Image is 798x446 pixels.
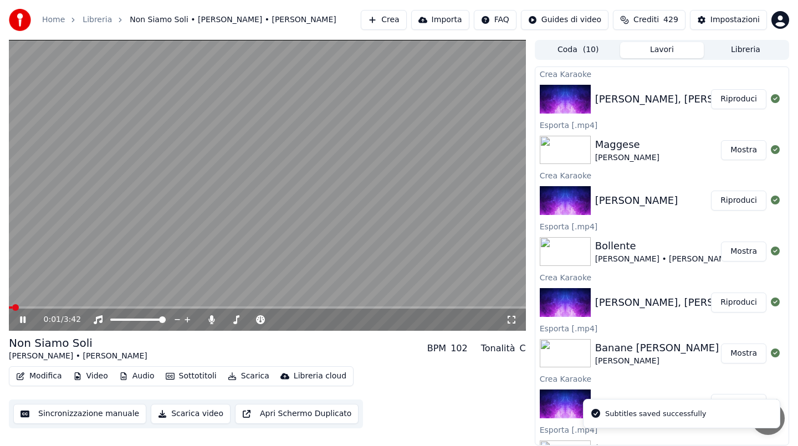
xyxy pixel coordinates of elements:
[44,314,61,325] span: 0:01
[711,89,766,109] button: Riproduci
[595,340,719,356] div: Banane [PERSON_NAME]
[536,42,620,58] button: Coda
[83,14,112,25] a: Libreria
[535,67,789,80] div: Crea Karaoke
[663,14,678,25] span: 429
[633,14,659,25] span: Crediti
[69,368,112,384] button: Video
[223,368,274,384] button: Scarica
[13,404,146,424] button: Sincronizzazione manuale
[595,152,659,163] div: [PERSON_NAME]
[535,270,789,284] div: Crea Karaoke
[535,118,789,131] div: Esporta [.mp4]
[535,423,789,436] div: Esporta [.mp4]
[9,9,31,31] img: youka
[605,408,706,419] div: Subtitles saved successfully
[711,293,766,312] button: Riproduci
[704,42,787,58] button: Libreria
[519,342,525,355] div: C
[474,10,516,30] button: FAQ
[411,10,469,30] button: Importa
[235,404,359,424] button: Apri Schermo Duplicato
[710,14,760,25] div: Impostazioni
[620,42,704,58] button: Lavori
[595,193,678,208] div: [PERSON_NAME]
[42,14,336,25] nav: breadcrumb
[130,14,336,25] span: Non Siamo Soli • [PERSON_NAME] • [PERSON_NAME]
[361,10,406,30] button: Crea
[711,191,766,211] button: Riproduci
[721,344,766,363] button: Mostra
[64,314,81,325] span: 3:42
[721,140,766,160] button: Mostra
[535,219,789,233] div: Esporta [.mp4]
[535,372,789,385] div: Crea Karaoke
[613,10,686,30] button: Crediti429
[690,10,767,30] button: Impostazioni
[161,368,221,384] button: Sottotitoli
[535,168,789,182] div: Crea Karaoke
[535,321,789,335] div: Esporta [.mp4]
[481,342,515,355] div: Tonalità
[595,254,734,265] div: [PERSON_NAME] • [PERSON_NAME]
[521,10,608,30] button: Guides di video
[42,14,65,25] a: Home
[294,371,346,382] div: Libreria cloud
[595,356,719,367] div: [PERSON_NAME]
[115,368,159,384] button: Audio
[583,44,599,55] span: ( 10 )
[595,137,659,152] div: Maggese
[595,238,734,254] div: Bollente
[44,314,70,325] div: /
[9,351,147,362] div: [PERSON_NAME] • [PERSON_NAME]
[9,335,147,351] div: Non Siamo Soli
[151,404,231,424] button: Scarica video
[721,242,766,262] button: Mostra
[427,342,446,355] div: BPM
[451,342,468,355] div: 102
[12,368,66,384] button: Modifica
